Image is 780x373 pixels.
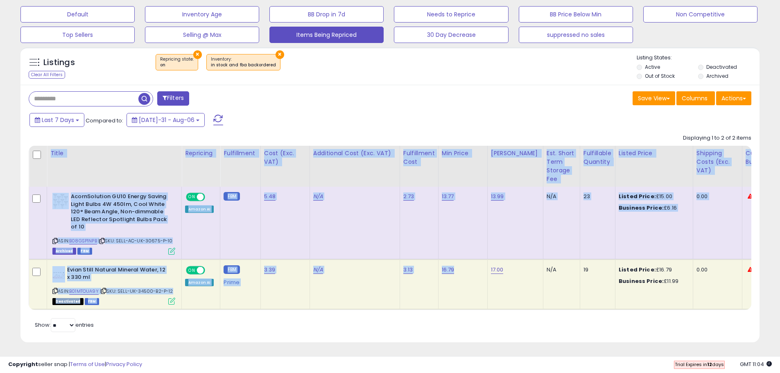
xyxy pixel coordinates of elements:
b: Listed Price: [619,266,656,274]
button: Non Competitive [643,6,757,23]
b: Evian Still Natural Mineral Water, 12 x 330 ml [67,266,167,283]
div: Prime [224,276,254,286]
span: OFF [204,267,217,274]
span: Compared to: [86,117,123,124]
span: ON [187,194,197,201]
h5: Listings [43,57,75,68]
span: Show: entries [35,321,94,329]
button: × [276,50,284,59]
span: ON [187,267,197,274]
button: Last 7 Days [29,113,84,127]
span: FBM [77,248,92,255]
span: Inventory : [211,56,276,68]
a: 3.13 [403,266,413,274]
button: Selling @ Max [145,27,259,43]
div: £11.99 [619,278,687,285]
button: Default [20,6,135,23]
button: Inventory Age [145,6,259,23]
a: 2.73 [403,192,414,201]
span: OFF [204,194,217,201]
div: N/A [547,266,574,274]
span: Last 7 Days [42,116,74,124]
a: 5.48 [264,192,276,201]
span: 2025-08-14 11:04 GMT [740,360,772,368]
div: N/A [547,193,574,200]
small: FBM [224,265,240,274]
button: suppressed no sales [519,27,633,43]
div: Amazon AI [185,279,214,286]
div: in stock and fba backordered [211,62,276,68]
b: Listed Price: [619,192,656,200]
a: 13.77 [442,192,454,201]
div: Fulfillment Cost [403,149,435,166]
button: BB Price Below Min [519,6,633,23]
b: AcornSolution GU10 Energy Saving Light Bulbs 4W 450lm, Cool White 120° Beam Angle, Non-dimmable L... [71,193,170,233]
div: 23 [583,193,609,200]
div: seller snap | | [8,361,142,368]
div: Shipping Costs (Exc. VAT) [696,149,739,175]
button: Items Being Repriced [269,27,384,43]
div: £6.16 [619,204,687,212]
a: 17.00 [491,266,504,274]
label: Active [645,63,660,70]
span: Columns [682,94,708,102]
label: Deactivated [706,63,737,70]
div: on [160,62,194,68]
div: Cost (Exc. VAT) [264,149,306,166]
span: Listings that have been deleted from Seller Central [52,248,76,255]
a: Terms of Use [70,360,105,368]
span: | SKU: SELL-UK-34500-B2-P-12 [100,288,173,294]
div: £16.79 [619,266,687,274]
img: 41wbhe6I0BL._SL40_.jpg [52,266,65,283]
label: Out of Stock [645,72,675,79]
span: All listings that are unavailable for purchase on Amazon for any reason other than out-of-stock [52,298,84,305]
a: N/A [313,192,323,201]
div: Clear All Filters [29,71,65,79]
div: Repricing [185,149,217,158]
a: B01MTOUA9Y [69,288,99,295]
b: Business Price: [619,204,664,212]
div: Est. Short Term Storage Fee [547,149,577,183]
span: Trial Expires in days [675,361,724,368]
div: Title [50,149,178,158]
span: Repricing state : [160,56,194,68]
small: FBM [224,192,240,201]
div: Fulfillable Quantity [583,149,612,166]
a: 13.99 [491,192,504,201]
strong: Copyright [8,360,38,368]
button: Actions [716,91,751,105]
span: | SKU: SELL-AC-UK-30675-P-10 [98,237,173,244]
div: Additional Cost (Exc. VAT) [313,149,396,158]
button: Filters [157,91,189,106]
button: [DATE]-31 - Aug-06 [127,113,205,127]
button: × [193,50,202,59]
div: Fulfillment [224,149,257,158]
div: Min Price [442,149,484,158]
div: [PERSON_NAME] [491,149,540,158]
div: Listed Price [619,149,690,158]
button: Save View [633,91,675,105]
span: [DATE]-31 - Aug-06 [139,116,194,124]
button: BB Drop in 7d [269,6,384,23]
button: Columns [676,91,715,105]
div: £15.00 [619,193,687,200]
div: Displaying 1 to 2 of 2 items [683,134,751,142]
b: Business Price: [619,277,664,285]
div: 0.00 [696,193,736,200]
div: ASIN: [52,266,175,304]
a: N/A [313,266,323,274]
div: 0.00 [696,266,736,274]
button: Top Sellers [20,27,135,43]
div: 19 [583,266,609,274]
img: 41x-ezEvoKL._SL40_.jpg [52,193,69,209]
button: Needs to Reprice [394,6,508,23]
button: 30 Day Decrease [394,27,508,43]
div: Amazon AI [185,206,214,213]
div: ASIN: [52,193,175,253]
span: FBM [85,298,99,305]
a: Privacy Policy [106,360,142,368]
p: Listing States: [637,54,760,62]
b: 12 [707,361,712,368]
a: B08GSP1NPB [69,237,97,244]
label: Archived [706,72,728,79]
